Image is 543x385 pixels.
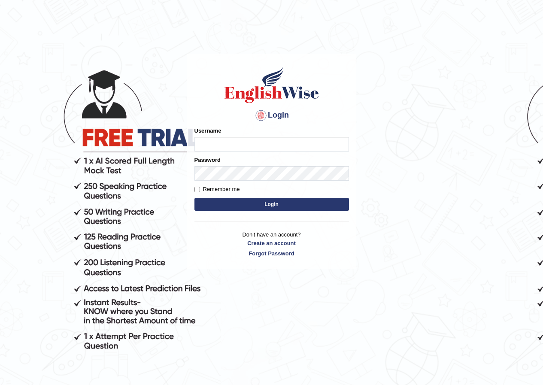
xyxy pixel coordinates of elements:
[194,187,200,192] input: Remember me
[194,156,221,164] label: Password
[223,66,321,104] img: Logo of English Wise sign in for intelligent practice with AI
[194,230,349,257] p: Don't have an account?
[194,198,349,211] button: Login
[194,239,349,247] a: Create an account
[194,249,349,258] a: Forgot Password
[194,185,240,194] label: Remember me
[194,127,221,135] label: Username
[194,109,349,122] h4: Login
